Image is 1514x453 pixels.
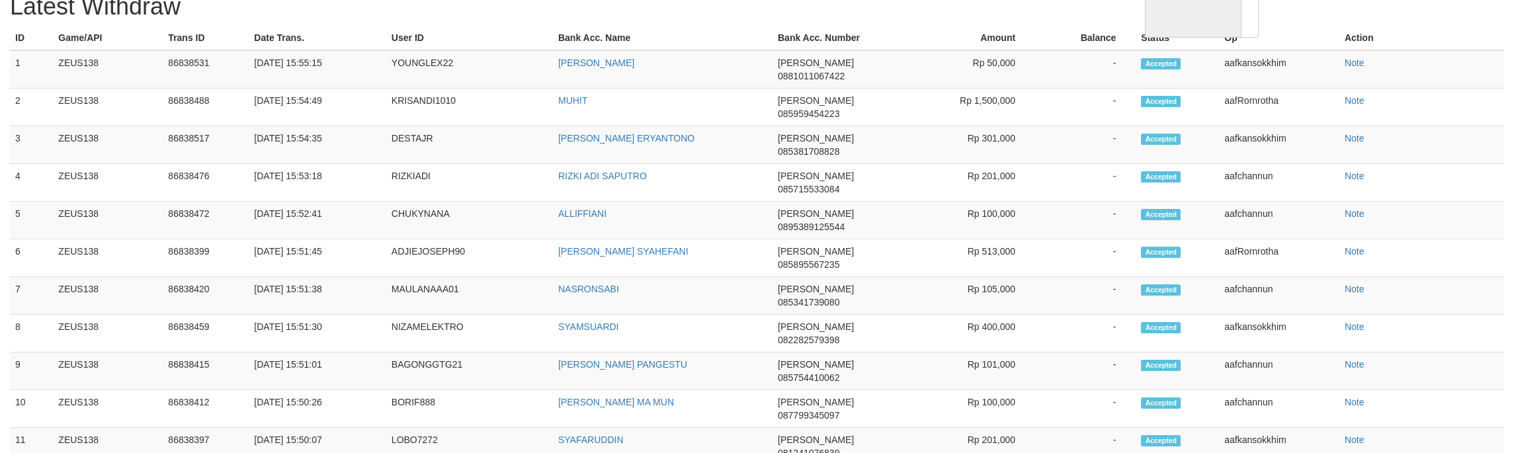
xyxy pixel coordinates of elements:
[386,202,553,239] td: CHUKYNANA
[1219,390,1339,428] td: aafchannun
[10,50,53,89] td: 1
[1345,434,1365,445] a: Note
[778,246,854,257] span: [PERSON_NAME]
[778,222,845,232] span: 0895389125544
[1345,284,1365,294] a: Note
[386,277,553,315] td: MAULANAAA01
[778,397,854,407] span: [PERSON_NAME]
[917,352,1035,390] td: Rp 101,000
[1219,164,1339,202] td: aafchannun
[10,26,53,50] th: ID
[163,126,249,164] td: 86838517
[386,390,553,428] td: BORIF888
[10,277,53,315] td: 7
[249,26,386,50] th: Date Trans.
[1035,390,1136,428] td: -
[1035,352,1136,390] td: -
[1219,26,1339,50] th: Op
[1345,208,1365,219] a: Note
[249,126,386,164] td: [DATE] 15:54:35
[778,58,854,68] span: [PERSON_NAME]
[386,126,553,164] td: DESTAJR
[778,434,854,445] span: [PERSON_NAME]
[1035,202,1136,239] td: -
[558,171,647,181] a: RIZKI ADI SAPUTRO
[778,133,854,144] span: [PERSON_NAME]
[386,352,553,390] td: BAGONGGTG21
[1219,352,1339,390] td: aafchannun
[1345,397,1365,407] a: Note
[53,352,163,390] td: ZEUS138
[53,164,163,202] td: ZEUS138
[1141,96,1181,107] span: Accepted
[163,315,249,352] td: 86838459
[249,239,386,277] td: [DATE] 15:51:45
[917,202,1035,239] td: Rp 100,000
[53,126,163,164] td: ZEUS138
[778,284,854,294] span: [PERSON_NAME]
[163,390,249,428] td: 86838412
[917,26,1035,50] th: Amount
[1035,315,1136,352] td: -
[53,315,163,352] td: ZEUS138
[386,164,553,202] td: RIZKIADI
[1219,239,1339,277] td: aafRornrotha
[10,164,53,202] td: 4
[778,71,845,81] span: 0881011067422
[386,50,553,89] td: YOUNGLEX22
[249,390,386,428] td: [DATE] 15:50:26
[1345,171,1365,181] a: Note
[163,26,249,50] th: Trans ID
[1035,50,1136,89] td: -
[1219,126,1339,164] td: aafkansokkhim
[1035,126,1136,164] td: -
[558,246,689,257] a: [PERSON_NAME] SYAHEFANI
[778,259,839,270] span: 085895567235
[386,315,553,352] td: NIZAMELEKTRO
[558,284,619,294] a: NASRONSABI
[249,315,386,352] td: [DATE] 15:51:30
[1141,435,1181,446] span: Accepted
[163,202,249,239] td: 86838472
[917,164,1035,202] td: Rp 201,000
[249,277,386,315] td: [DATE] 15:51:38
[1035,239,1136,277] td: -
[773,26,917,50] th: Bank Acc. Number
[1141,360,1181,371] span: Accepted
[558,321,619,332] a: SYAMSUARDI
[249,89,386,126] td: [DATE] 15:54:49
[163,239,249,277] td: 86838399
[53,390,163,428] td: ZEUS138
[917,390,1035,428] td: Rp 100,000
[778,410,839,421] span: 087799345097
[1345,246,1365,257] a: Note
[1035,26,1136,50] th: Balance
[917,239,1035,277] td: Rp 513,000
[10,315,53,352] td: 8
[778,146,839,157] span: 085381708828
[10,352,53,390] td: 9
[10,390,53,428] td: 10
[1219,50,1339,89] td: aafkansokkhim
[1219,277,1339,315] td: aafchannun
[386,89,553,126] td: KRISANDI1010
[10,89,53,126] td: 2
[1141,397,1181,409] span: Accepted
[1219,315,1339,352] td: aafkansokkhim
[1035,277,1136,315] td: -
[1339,26,1504,50] th: Action
[558,208,607,219] a: ALLIFFIANI
[249,202,386,239] td: [DATE] 15:52:41
[249,164,386,202] td: [DATE] 15:53:18
[53,239,163,277] td: ZEUS138
[1136,26,1219,50] th: Status
[778,171,854,181] span: [PERSON_NAME]
[163,89,249,126] td: 86838488
[10,202,53,239] td: 5
[1345,359,1365,370] a: Note
[1345,58,1365,68] a: Note
[1035,164,1136,202] td: -
[1345,321,1365,332] a: Note
[558,397,674,407] a: [PERSON_NAME] MA MUN
[163,164,249,202] td: 86838476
